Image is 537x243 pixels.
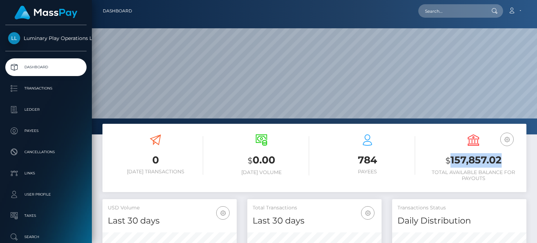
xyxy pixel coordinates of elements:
[253,204,376,212] h5: Total Transactions
[14,6,77,19] img: MassPay Logo
[418,4,485,18] input: Search...
[5,207,87,225] a: Taxes
[8,126,84,136] p: Payees
[8,232,84,242] p: Search
[320,169,415,175] h6: Payees
[5,122,87,140] a: Payees
[5,143,87,161] a: Cancellations
[8,189,84,200] p: User Profile
[108,169,203,175] h6: [DATE] Transactions
[108,153,203,167] h3: 0
[8,168,84,179] p: Links
[5,164,87,182] a: Links
[426,153,521,168] h3: 157,857.02
[214,153,309,168] h3: 0.00
[8,104,84,115] p: Ledger
[445,156,450,166] small: $
[320,153,415,167] h3: 784
[214,169,309,175] h6: [DATE] Volume
[5,186,87,203] a: User Profile
[5,58,87,76] a: Dashboard
[5,35,87,41] span: Luminary Play Operations Limited
[8,210,84,221] p: Taxes
[397,204,521,212] h5: Transactions Status
[103,4,132,18] a: Dashboard
[5,80,87,97] a: Transactions
[8,83,84,94] p: Transactions
[248,156,253,166] small: $
[8,32,20,44] img: Luminary Play Operations Limited
[397,215,521,227] h4: Daily Distribution
[426,169,521,181] h6: Total Available Balance for Payouts
[108,204,231,212] h5: USD Volume
[108,215,231,227] h4: Last 30 days
[5,101,87,118] a: Ledger
[8,147,84,157] p: Cancellations
[8,62,84,73] p: Dashboard
[253,215,376,227] h4: Last 30 days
